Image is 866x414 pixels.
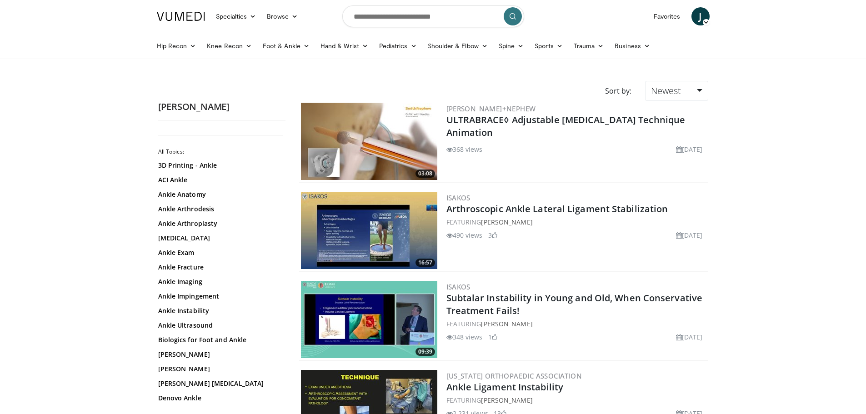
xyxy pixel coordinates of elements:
[446,193,471,202] a: ISAKOS
[676,230,703,240] li: [DATE]
[158,248,281,257] a: Ankle Exam
[374,37,422,55] a: Pediatrics
[158,321,281,330] a: Ankle Ultrasound
[158,394,281,403] a: Denovo Ankle
[158,292,281,301] a: Ankle Impingement
[598,81,638,101] div: Sort by:
[158,148,283,155] h2: All Topics:
[158,190,281,199] a: Ankle Anatomy
[301,103,437,180] a: 03:08
[446,104,536,113] a: [PERSON_NAME]+Nephew
[488,230,497,240] li: 3
[446,381,564,393] a: Ankle Ligament Instability
[158,277,281,286] a: Ankle Imaging
[210,7,262,25] a: Specialties
[301,103,437,180] img: f333f0c4-e616-42ac-a645-7bbb119bec37.300x170_q85_crop-smart_upscale.jpg
[261,7,303,25] a: Browse
[301,192,437,269] a: 16:57
[301,192,437,269] img: d31c32c1-9d21-4a03-b2df-53e74ac13fa7.300x170_q85_crop-smart_upscale.jpg
[493,37,529,55] a: Spine
[446,230,483,240] li: 490 views
[609,37,656,55] a: Business
[446,145,483,154] li: 368 views
[676,332,703,342] li: [DATE]
[158,205,281,214] a: Ankle Arthrodesis
[481,218,532,226] a: [PERSON_NAME]
[446,203,668,215] a: Arthroscopic Ankle Lateral Ligament Stabilization
[568,37,610,55] a: Trauma
[648,7,686,25] a: Favorites
[158,364,281,374] a: [PERSON_NAME]
[301,281,437,358] a: 09:39
[446,217,706,227] div: FEATURING
[158,306,281,315] a: Ankle Instability
[446,395,706,405] div: FEATURING
[488,332,497,342] li: 1
[342,5,524,27] input: Search topics, interventions
[158,263,281,272] a: Ankle Fracture
[158,335,281,344] a: Biologics for Foot and Ankle
[415,259,435,267] span: 16:57
[151,37,202,55] a: Hip Recon
[315,37,374,55] a: Hand & Wrist
[158,175,281,185] a: ACI Ankle
[422,37,493,55] a: Shoulder & Elbow
[158,350,281,359] a: [PERSON_NAME]
[529,37,568,55] a: Sports
[481,396,532,404] a: [PERSON_NAME]
[157,12,205,21] img: VuMedi Logo
[481,319,532,328] a: [PERSON_NAME]
[645,81,708,101] a: Newest
[691,7,710,25] a: J
[158,219,281,228] a: Ankle Arthroplasty
[415,170,435,178] span: 03:08
[651,85,681,97] span: Newest
[446,282,471,291] a: ISAKOS
[415,348,435,356] span: 09:39
[158,379,281,388] a: [PERSON_NAME] [MEDICAL_DATA]
[446,114,686,139] a: ULTRABRACE◊ Adjustable [MEDICAL_DATA] Technique Animation
[201,37,257,55] a: Knee Recon
[446,319,706,329] div: FEATURING
[446,332,483,342] li: 348 views
[301,281,437,358] img: ecc3bd6a-ecb4-4bc8-bc59-1c08283d6224.300x170_q85_crop-smart_upscale.jpg
[446,371,582,380] a: [US_STATE] Orthopaedic Association
[158,161,281,170] a: 3D Printing - Ankle
[676,145,703,154] li: [DATE]
[446,292,703,317] a: Subtalar Instability in Young and Old, When Conservative Treatment Fails!
[257,37,315,55] a: Foot & Ankle
[158,234,281,243] a: [MEDICAL_DATA]
[158,101,285,113] h2: [PERSON_NAME]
